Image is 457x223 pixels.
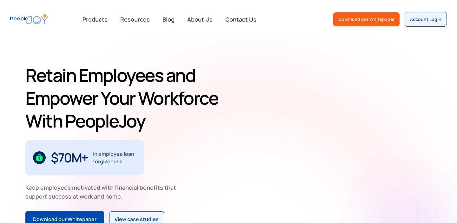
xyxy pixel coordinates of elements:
[405,12,447,27] a: Account Login
[93,150,137,165] div: in employee loan forgiveness
[333,12,400,26] a: Download our Whitepaper
[222,12,260,26] a: Contact Us
[25,183,182,201] div: Keep employees motivated with financial benefits that support success at work and home.
[10,10,48,28] a: home
[159,12,178,26] a: Blog
[183,12,216,26] a: About Us
[79,13,111,26] div: Products
[410,16,441,23] div: Account Login
[116,12,154,26] a: Resources
[25,140,144,175] div: 1 / 3
[25,64,226,132] h1: Retain Employees and Empower Your Workforce With PeopleJoy
[51,153,88,163] div: $70M+
[338,16,394,23] div: Download our Whitepaper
